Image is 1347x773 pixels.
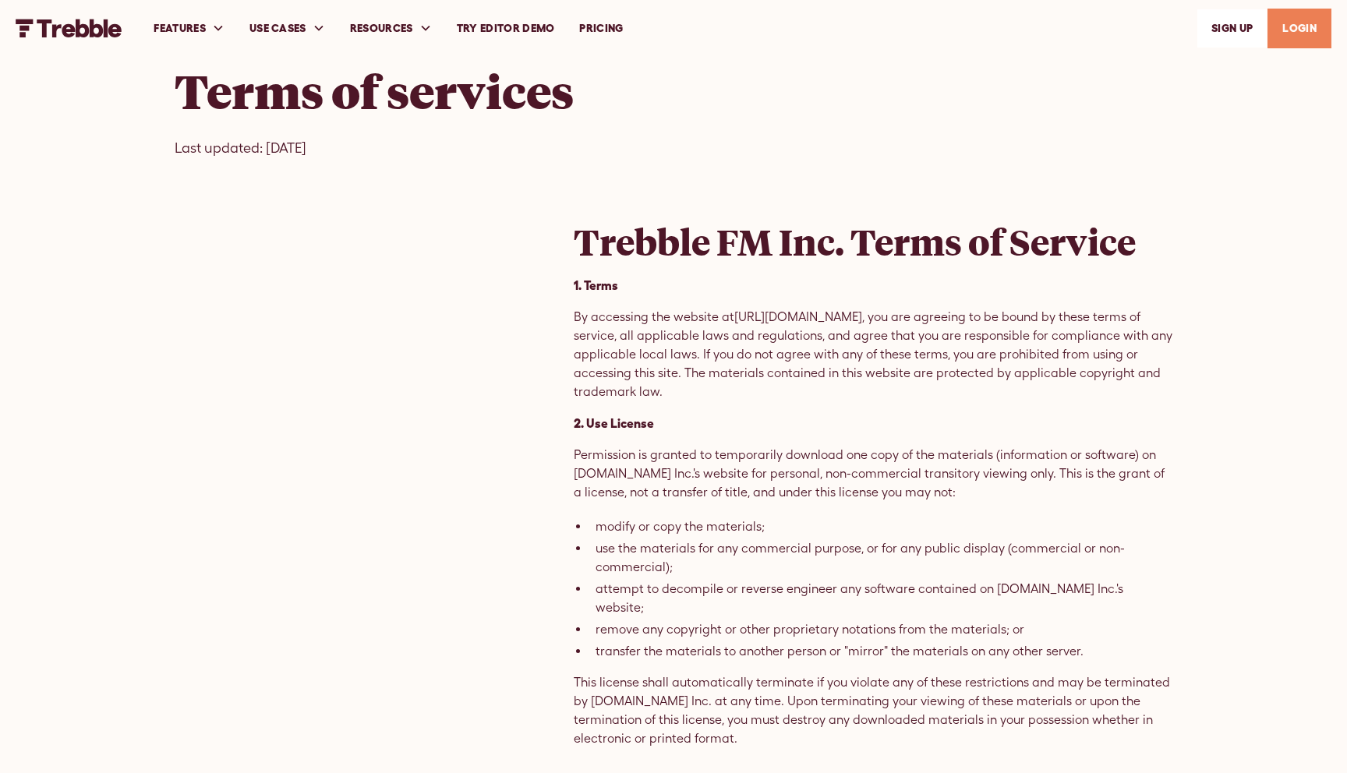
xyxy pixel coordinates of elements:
strong: Trebble FM Inc. Terms of Service [574,218,1136,265]
p: Permission is granted to temporarily download one copy of the materials (information or software)... [574,446,1172,502]
p: This license shall automatically terminate if you violate any of these restrictions and may be te... [574,673,1172,748]
p: Last updated: [DATE] [175,137,773,158]
p: By accessing the website at , you are agreeing to be bound by these terms of service, all applica... [574,308,1172,401]
div: USE CASES [249,20,306,37]
a: LOGIN [1267,9,1331,48]
img: Trebble FM Logo [16,19,122,37]
a: PRICING [567,2,635,55]
a: Try Editor Demo [444,2,567,55]
div: RESOURCES [350,20,413,37]
li: use the materials for any commercial purpose, or for any public display (commercial or non-commer... [589,539,1172,577]
div: FEATURES [154,20,206,37]
li: modify or copy the materials; [589,517,1172,536]
h1: Terms of services [175,62,773,118]
li: transfer the materials to another person or "mirror" the materials on any other server. [589,642,1172,661]
a: SIGn UP [1197,9,1267,48]
a: [URL][DOMAIN_NAME] [734,309,862,324]
li: attempt to decompile or reverse engineer any software contained on [DOMAIN_NAME] Inc.'s website; [589,580,1172,617]
strong: 2. Use License [574,416,654,430]
li: remove any copyright or other proprietary notations from the materials; or [589,620,1172,639]
strong: 1. Terms [574,278,618,292]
